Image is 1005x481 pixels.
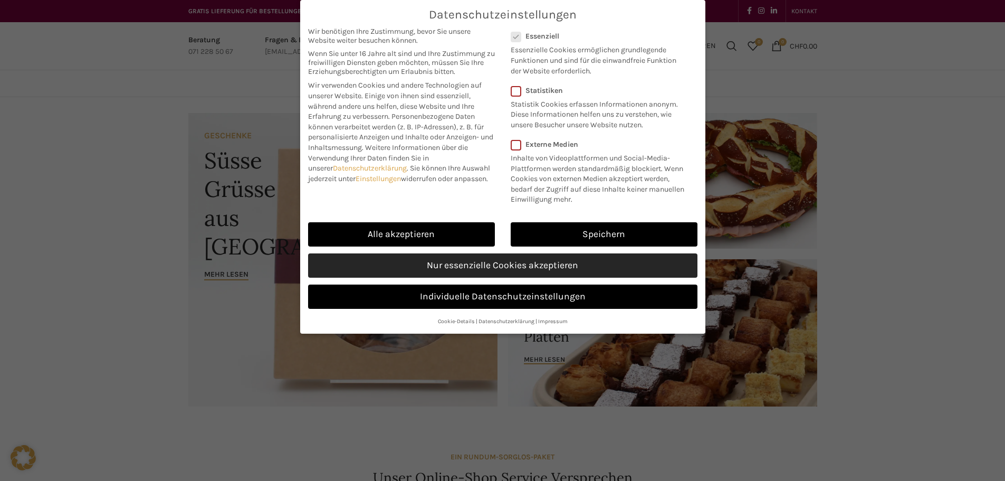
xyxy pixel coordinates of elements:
label: Essenziell [511,32,684,41]
span: Personenbezogene Daten können verarbeitet werden (z. B. IP-Adressen), z. B. für personalisierte A... [308,112,493,152]
span: Wenn Sie unter 16 Jahre alt sind und Ihre Zustimmung zu freiwilligen Diensten geben möchten, müss... [308,49,495,76]
p: Inhalte von Videoplattformen und Social-Media-Plattformen werden standardmäßig blockiert. Wenn Co... [511,149,691,205]
a: Datenschutzerklärung [478,318,534,325]
span: Datenschutzeinstellungen [429,8,577,22]
a: Einstellungen [356,174,401,183]
span: Sie können Ihre Auswahl jederzeit unter widerrufen oder anpassen. [308,164,490,183]
p: Statistik Cookies erfassen Informationen anonym. Diese Informationen helfen uns zu verstehen, wie... [511,95,684,130]
a: Nur essenzielle Cookies akzeptieren [308,253,697,278]
label: Externe Medien [511,140,691,149]
a: Cookie-Details [438,318,475,325]
a: Alle akzeptieren [308,222,495,247]
a: Speichern [511,222,697,247]
span: Wir verwenden Cookies und andere Technologien auf unserer Website. Einige von ihnen sind essenzie... [308,81,482,121]
a: Impressum [538,318,568,325]
span: Wir benötigen Ihre Zustimmung, bevor Sie unsere Website weiter besuchen können. [308,27,495,45]
a: Datenschutzerklärung [333,164,407,173]
span: Weitere Informationen über die Verwendung Ihrer Daten finden Sie in unserer . [308,143,468,173]
p: Essenzielle Cookies ermöglichen grundlegende Funktionen und sind für die einwandfreie Funktion de... [511,41,684,76]
label: Statistiken [511,86,684,95]
a: Individuelle Datenschutzeinstellungen [308,285,697,309]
